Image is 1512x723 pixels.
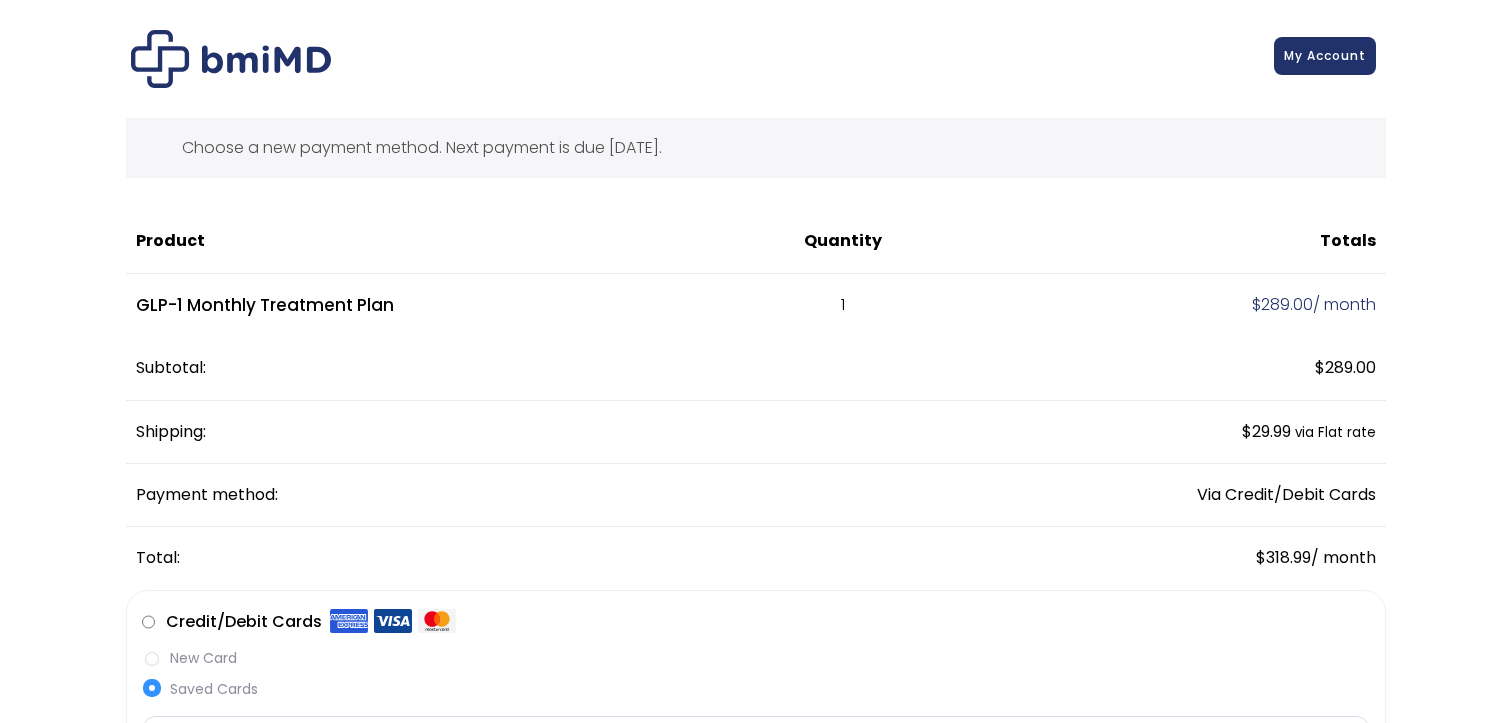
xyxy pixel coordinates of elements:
a: My Account [1274,37,1376,75]
span: $ [1252,293,1261,316]
img: Checkout [131,30,331,88]
th: Payment method: [126,464,950,527]
small: via Flat rate [1295,423,1376,442]
span: $ [1315,356,1325,379]
img: Visa [374,608,412,634]
span: $ [1242,420,1252,443]
td: / month [950,274,1386,338]
td: Via Credit/Debit Cards [950,464,1386,527]
img: Mastercard [418,608,456,634]
label: Saved Cards [142,679,1370,700]
div: Choose a new payment method. Next payment is due [DATE]. [126,118,1386,178]
span: 289.00 [1252,293,1313,316]
td: GLP-1 Monthly Treatment Plan [126,274,735,338]
label: New Card [142,648,1370,669]
th: Total: [126,527,950,589]
span: 318.99 [1256,546,1311,569]
span: 289.00 [1315,356,1376,379]
th: Totals [950,210,1386,273]
td: 1 [735,274,950,338]
span: $ [1256,546,1266,569]
span: My Account [1284,47,1366,64]
label: Credit/Debit Cards [166,606,456,638]
th: Quantity [735,210,950,273]
th: Subtotal: [126,337,950,400]
span: 29.99 [1242,420,1291,443]
th: Product [126,210,735,273]
img: Amex [330,608,368,634]
th: Shipping: [126,401,950,464]
td: / month [950,527,1386,589]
